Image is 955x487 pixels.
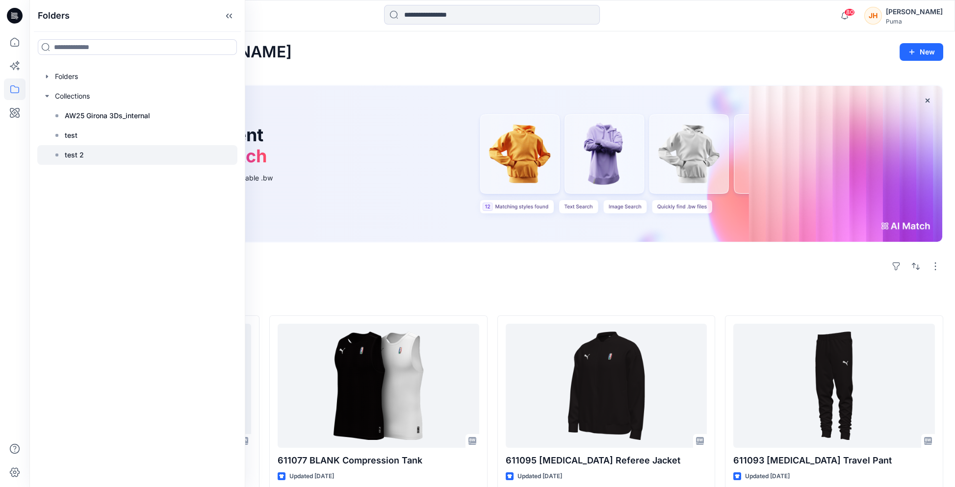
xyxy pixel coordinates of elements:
[886,18,943,25] div: Puma
[65,129,77,141] p: test
[886,6,943,18] div: [PERSON_NAME]
[41,294,943,306] h4: Styles
[844,8,855,16] span: 80
[289,471,334,482] p: Updated [DATE]
[745,471,790,482] p: Updated [DATE]
[900,43,943,61] button: New
[517,471,562,482] p: Updated [DATE]
[65,149,84,161] p: test 2
[506,454,707,467] p: 611095 [MEDICAL_DATA] Referee Jacket
[733,454,935,467] p: 611093 [MEDICAL_DATA] Travel Pant
[65,110,150,122] p: AW25 Girona 3Ds_internal
[506,324,707,448] a: 611095 BAL Referee Jacket
[733,324,935,448] a: 611093 BAL Travel Pant
[864,7,882,25] div: JH
[278,454,479,467] p: 611077 BLANK Compression Tank
[278,324,479,448] a: 611077 BLANK Compression Tank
